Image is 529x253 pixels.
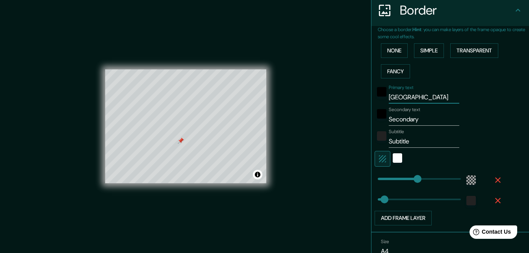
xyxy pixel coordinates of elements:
button: white [393,153,402,163]
button: Add frame layer [375,211,432,225]
button: color-222222 [466,196,476,205]
button: black [377,87,386,97]
button: Fancy [381,64,410,79]
label: Secondary text [389,106,420,113]
label: Subtitle [389,128,404,135]
iframe: Help widget launcher [459,222,520,244]
button: color-222222 [377,131,386,141]
button: Transparent [450,43,498,58]
button: Toggle attribution [253,170,262,179]
p: Choose a border. : you can make layers of the frame opaque to create some cool effects. [378,26,529,40]
label: Primary text [389,84,413,91]
b: Hint [412,26,421,33]
button: Simple [414,43,444,58]
button: color-55555544 [466,175,476,185]
label: Size [381,238,389,245]
button: None [381,43,408,58]
h4: Border [400,2,513,18]
button: black [377,109,386,119]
